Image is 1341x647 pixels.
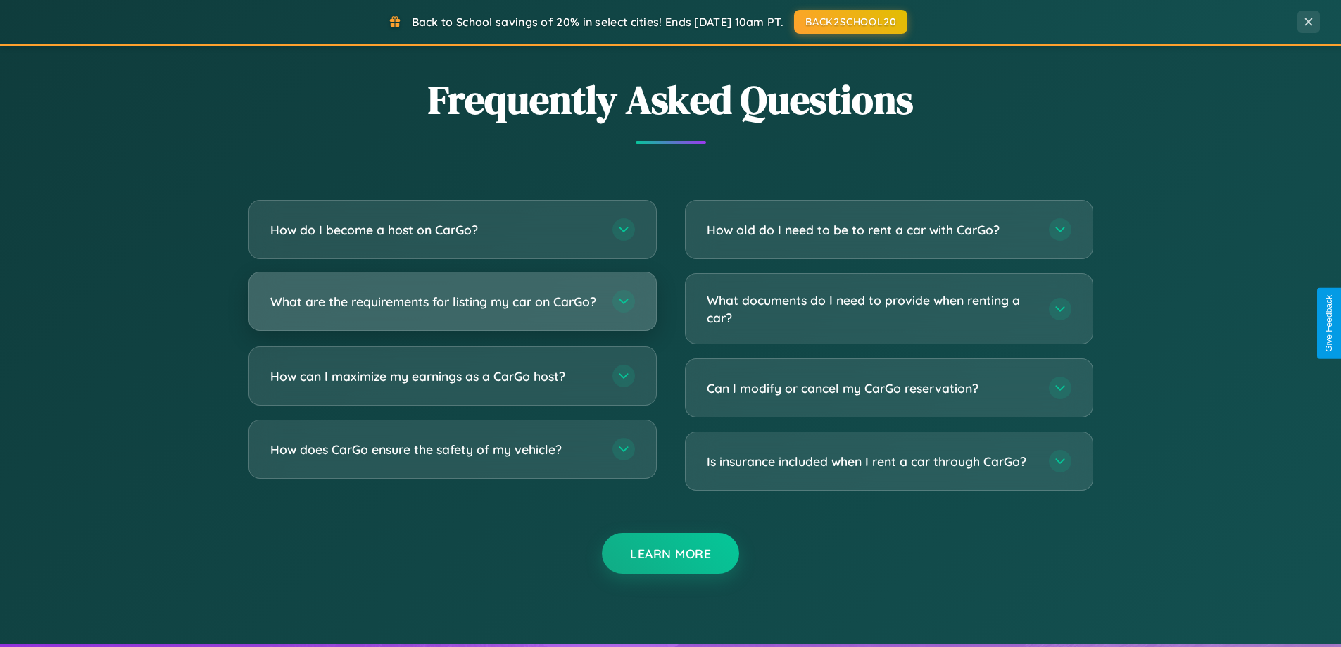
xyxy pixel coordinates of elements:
[1324,295,1334,352] div: Give Feedback
[270,293,598,310] h3: What are the requirements for listing my car on CarGo?
[707,379,1035,397] h3: Can I modify or cancel my CarGo reservation?
[270,368,598,385] h3: How can I maximize my earnings as a CarGo host?
[270,441,598,458] h3: How does CarGo ensure the safety of my vehicle?
[794,10,907,34] button: BACK2SCHOOL20
[707,221,1035,239] h3: How old do I need to be to rent a car with CarGo?
[707,453,1035,470] h3: Is insurance included when I rent a car through CarGo?
[412,15,783,29] span: Back to School savings of 20% in select cities! Ends [DATE] 10am PT.
[248,73,1093,127] h2: Frequently Asked Questions
[707,291,1035,326] h3: What documents do I need to provide when renting a car?
[602,533,739,574] button: Learn More
[270,221,598,239] h3: How do I become a host on CarGo?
